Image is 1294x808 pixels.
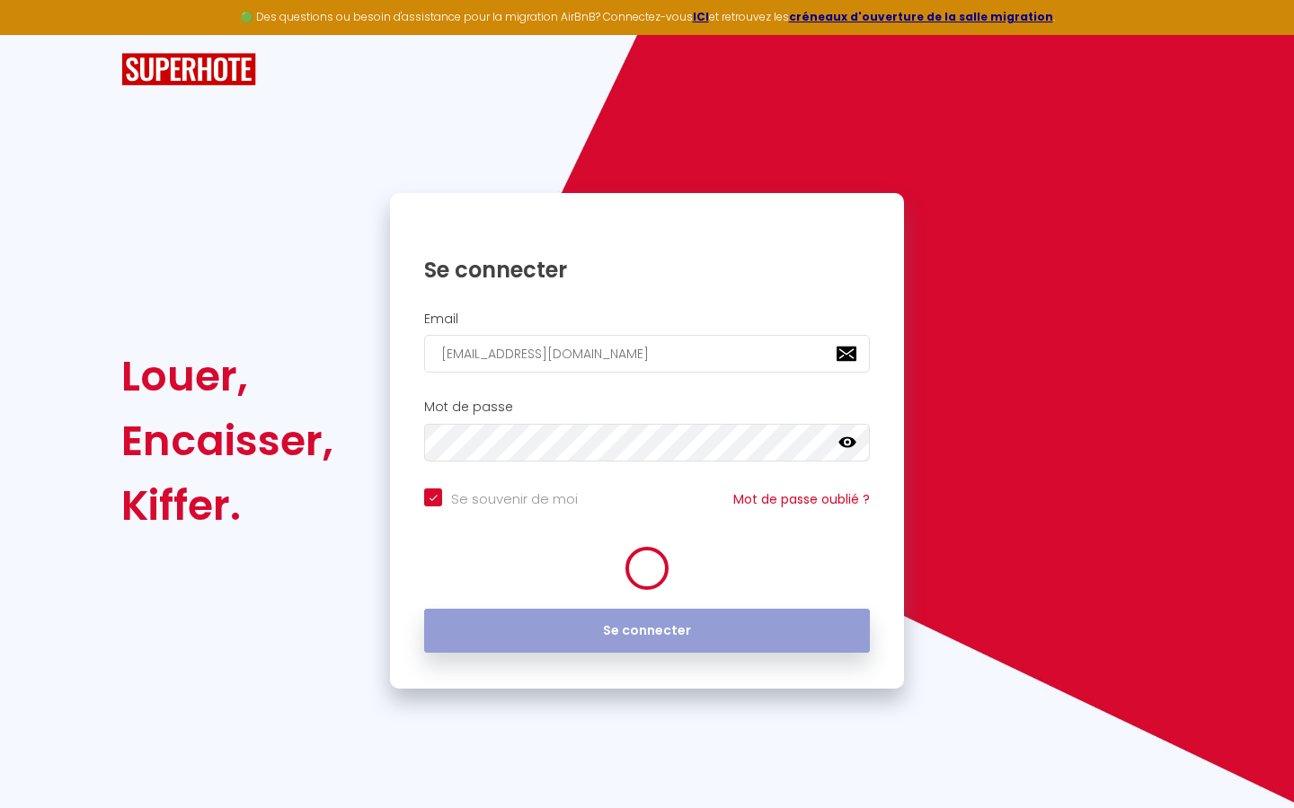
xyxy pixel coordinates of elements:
button: Se connecter [424,609,870,654]
a: ICI [693,9,709,24]
input: Ton Email [424,335,870,373]
div: Kiffer. [121,473,333,538]
div: Encaisser, [121,408,333,473]
a: créneaux d'ouverture de la salle migration [789,9,1053,24]
h2: Email [424,312,870,327]
h2: Mot de passe [424,400,870,415]
div: Louer, [121,344,333,408]
h1: Se connecter [424,256,870,284]
button: Ouvrir le widget de chat LiveChat [14,7,68,61]
a: Mot de passe oublié ? [733,490,870,508]
img: SuperHote logo [121,53,256,86]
